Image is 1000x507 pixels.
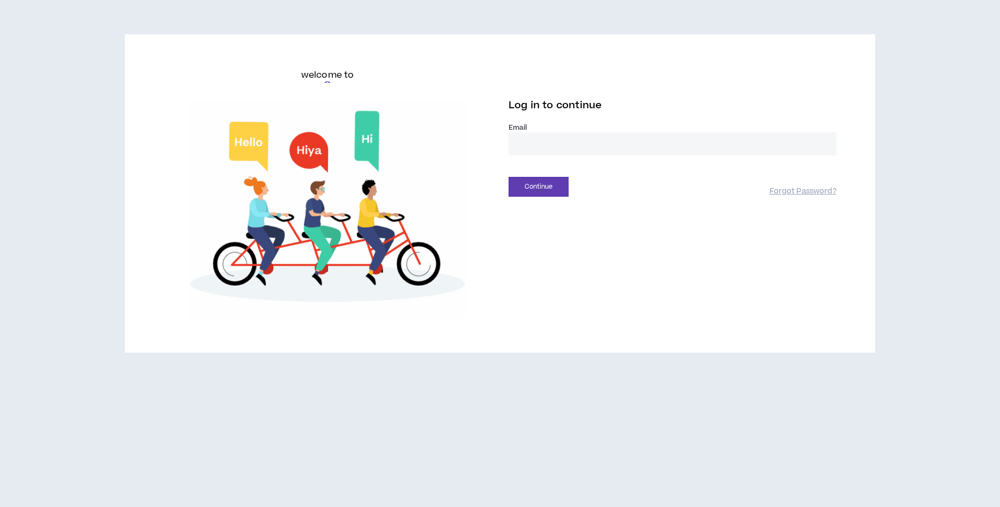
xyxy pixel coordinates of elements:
[163,100,491,318] img: Welcome to Wripple
[301,69,354,81] h6: welcome to
[509,99,602,112] span: Log in to continue
[509,177,569,197] button: Continue
[509,123,837,132] label: Email
[770,187,837,197] a: Forgot Password?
